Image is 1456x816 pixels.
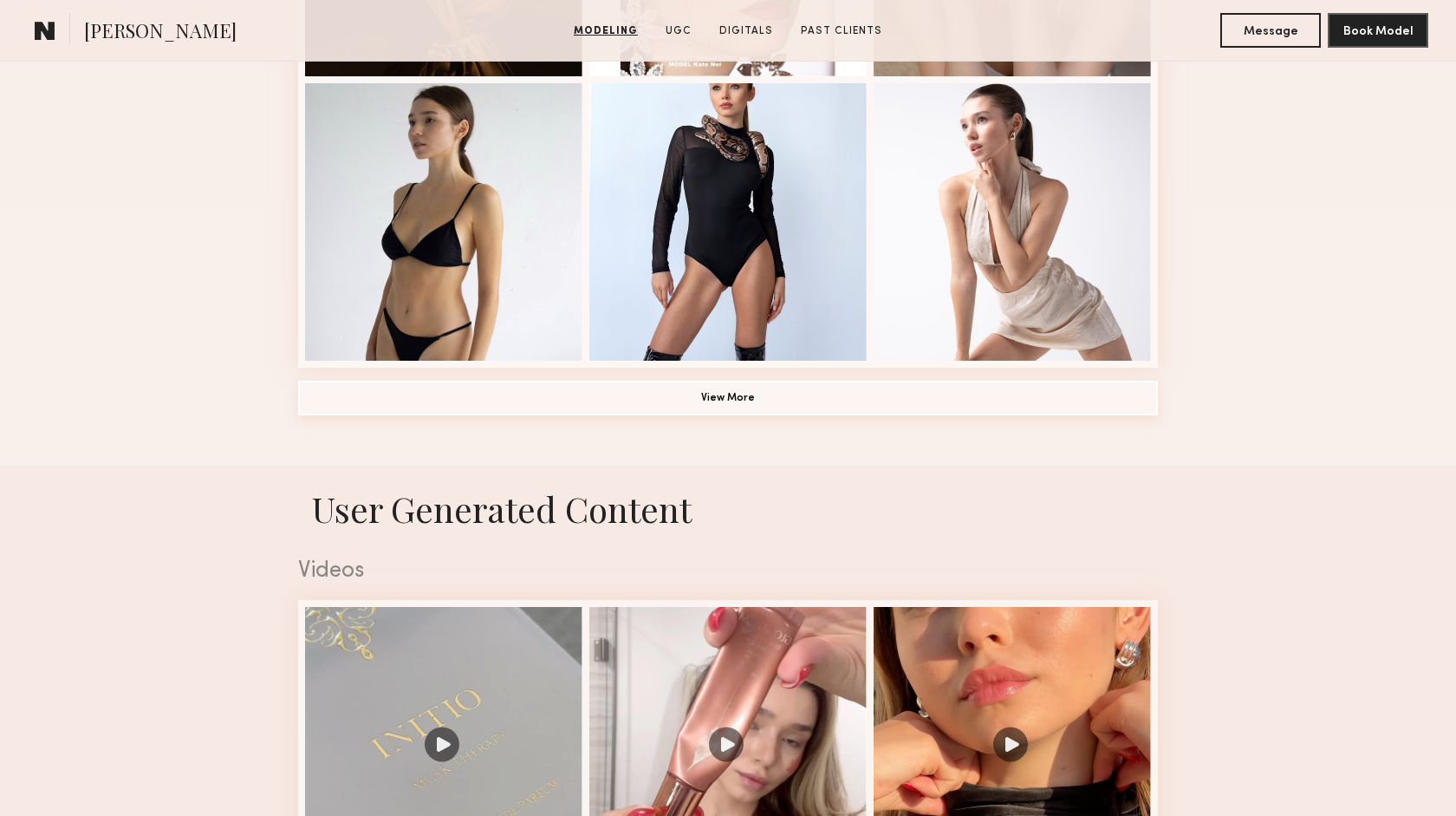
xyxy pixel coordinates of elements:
[284,486,1172,532] h1: User Generated Content
[794,23,889,39] a: Past Clients
[1328,23,1428,37] a: Book Model
[567,23,645,39] a: Modeling
[84,17,237,48] span: [PERSON_NAME]
[298,381,1158,415] button: View More
[712,23,780,39] a: Digitals
[298,560,1158,583] div: Videos
[1220,13,1321,48] button: Message
[659,23,699,39] a: UGC
[1328,13,1428,48] button: Book Model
